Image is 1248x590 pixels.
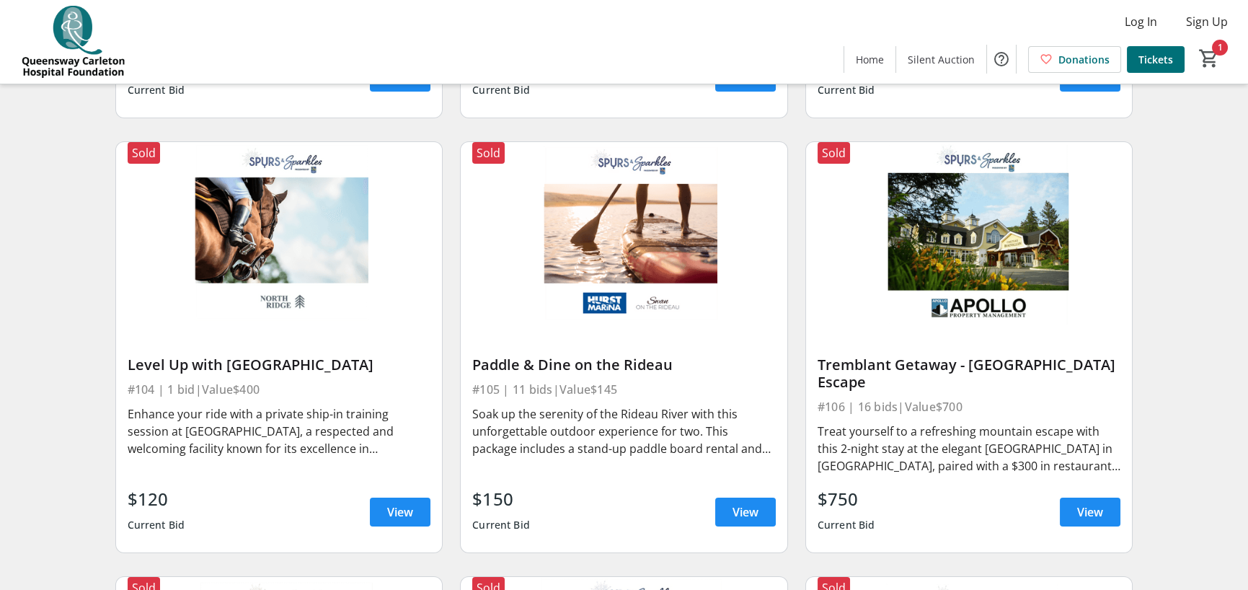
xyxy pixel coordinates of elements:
[987,45,1016,74] button: Help
[1196,45,1222,71] button: Cart
[818,397,1121,417] div: #106 | 16 bids | Value $700
[715,63,776,92] a: View
[1060,498,1120,527] a: View
[818,77,875,103] div: Current Bid
[1060,63,1120,92] a: View
[472,77,530,103] div: Current Bid
[1058,52,1110,67] span: Donations
[806,142,1133,326] img: Tremblant Getaway - Chateau Beauvallon Escape
[1028,46,1121,73] a: Donations
[715,498,776,527] a: View
[908,52,975,67] span: Silent Auction
[1113,10,1169,33] button: Log In
[128,486,185,512] div: $120
[1077,503,1103,521] span: View
[818,423,1121,475] div: Treat yourself to a refreshing mountain escape with this 2-night stay at the elegant [GEOGRAPHIC_...
[818,486,875,512] div: $750
[733,503,758,521] span: View
[1186,13,1228,30] span: Sign Up
[472,379,776,400] div: #105 | 11 bids | Value $145
[472,356,776,374] div: Paddle & Dine on the Rideau
[1127,46,1185,73] a: Tickets
[1174,10,1239,33] button: Sign Up
[128,356,431,374] div: Level Up with [GEOGRAPHIC_DATA]
[128,405,431,457] div: Enhance your ride with a private ship-in training session at [GEOGRAPHIC_DATA], a respected and w...
[128,379,431,400] div: #104 | 1 bid | Value $400
[472,142,505,164] div: Sold
[387,503,413,521] span: View
[844,46,895,73] a: Home
[472,486,530,512] div: $150
[1138,52,1173,67] span: Tickets
[116,142,443,326] img: Level Up with Northridge Farm
[370,63,430,92] a: View
[128,142,160,164] div: Sold
[818,356,1121,391] div: Tremblant Getaway - [GEOGRAPHIC_DATA] Escape
[472,512,530,538] div: Current Bid
[856,52,884,67] span: Home
[896,46,986,73] a: Silent Auction
[1125,13,1157,30] span: Log In
[818,512,875,538] div: Current Bid
[9,6,137,78] img: QCH Foundation's Logo
[472,405,776,457] div: Soak up the serenity of the Rideau River with this unforgettable outdoor experience for two. This...
[128,512,185,538] div: Current Bid
[461,142,787,326] img: Paddle & Dine on the Rideau
[370,498,430,527] a: View
[128,77,185,103] div: Current Bid
[818,142,850,164] div: Sold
